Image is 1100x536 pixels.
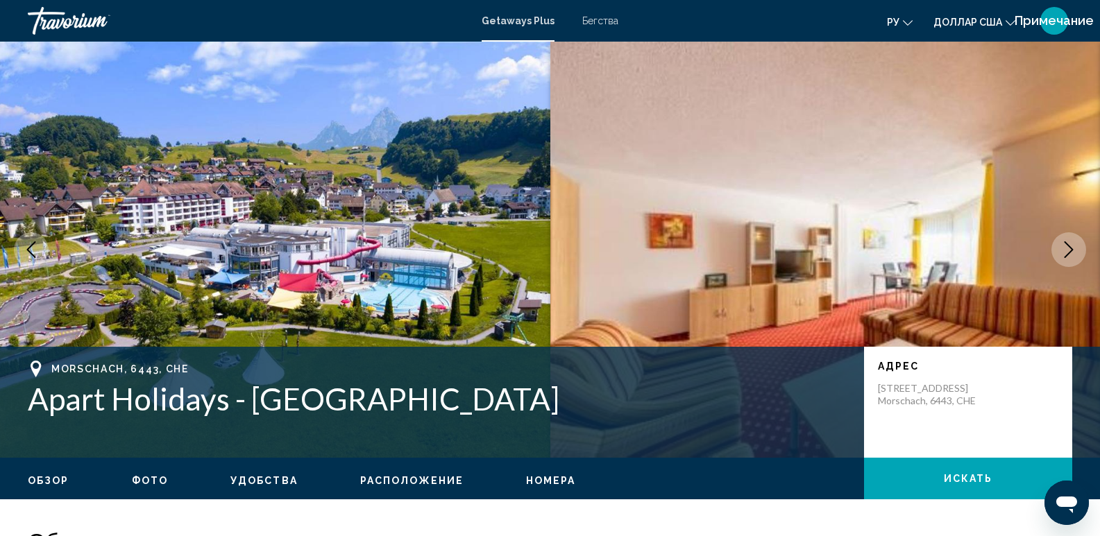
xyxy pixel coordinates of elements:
[1044,481,1089,525] iframe: Кнопка запуска окна обмена сообщениями
[28,474,69,487] button: Обзор
[360,474,464,487] button: Расположение
[230,474,298,487] button: Удобства
[1015,13,1094,28] font: Примечание
[878,361,1058,372] p: Адрес
[526,474,576,487] button: Номера
[28,7,468,35] a: Травориум
[582,15,618,26] a: Бегства
[944,474,993,485] span: искать
[230,475,298,486] span: Удобства
[887,17,899,28] font: ру
[933,12,1015,32] button: Изменить валюту
[14,232,49,267] button: Previous image
[1051,232,1086,267] button: Next image
[1036,6,1072,35] button: Меню пользователя
[878,382,989,407] p: [STREET_ADDRESS] Morschach, 6443, CHE
[864,458,1072,499] button: искать
[360,475,464,486] span: Расположение
[933,17,1002,28] font: доллар США
[482,15,555,26] a: Getaways Plus
[28,475,69,486] span: Обзор
[51,363,189,374] span: Morschach, 6443, CHE
[887,12,913,32] button: Изменить язык
[526,475,576,486] span: Номера
[28,381,850,417] h1: Apart Holidays - [GEOGRAPHIC_DATA]
[132,474,168,487] button: Фото
[132,475,168,486] span: Фото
